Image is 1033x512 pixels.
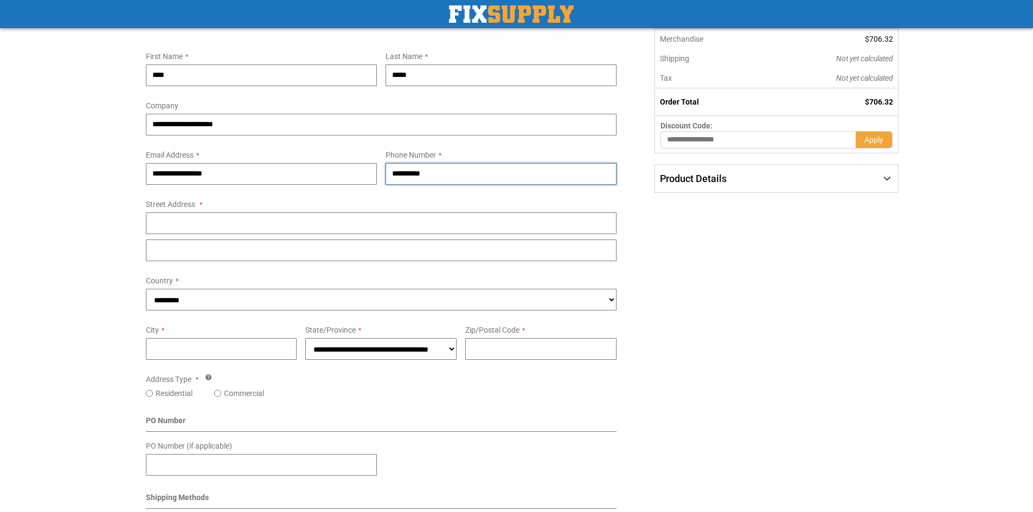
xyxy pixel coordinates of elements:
strong: Order Total [660,98,699,106]
span: First Name [146,52,183,61]
span: Not yet calculated [836,54,893,63]
span: Address Type [146,375,191,384]
span: PO Number (if applicable) [146,442,232,450]
a: store logo [449,5,574,23]
span: Zip/Postal Code [465,326,519,334]
label: Residential [156,388,193,399]
span: Product Details [660,173,727,184]
th: Tax [655,68,763,88]
span: Discount Code: [660,121,713,130]
span: Last Name [386,52,422,61]
span: Phone Number [386,151,436,159]
span: Country [146,276,173,285]
span: $706.32 [865,35,893,43]
span: City [146,326,159,334]
div: Shipping Methods [146,492,617,509]
span: Shipping [660,54,689,63]
button: Apply [856,131,893,148]
span: Apply [864,135,883,144]
span: Street Address [146,200,195,209]
span: Email Address [146,151,194,159]
img: Fix Industrial Supply [449,5,574,23]
div: PO Number [146,415,617,432]
span: State/Province [305,326,356,334]
span: Company [146,101,178,110]
span: Not yet calculated [836,74,893,82]
th: Merchandise [655,29,763,49]
label: Commercial [224,388,264,399]
span: $706.32 [865,98,893,106]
